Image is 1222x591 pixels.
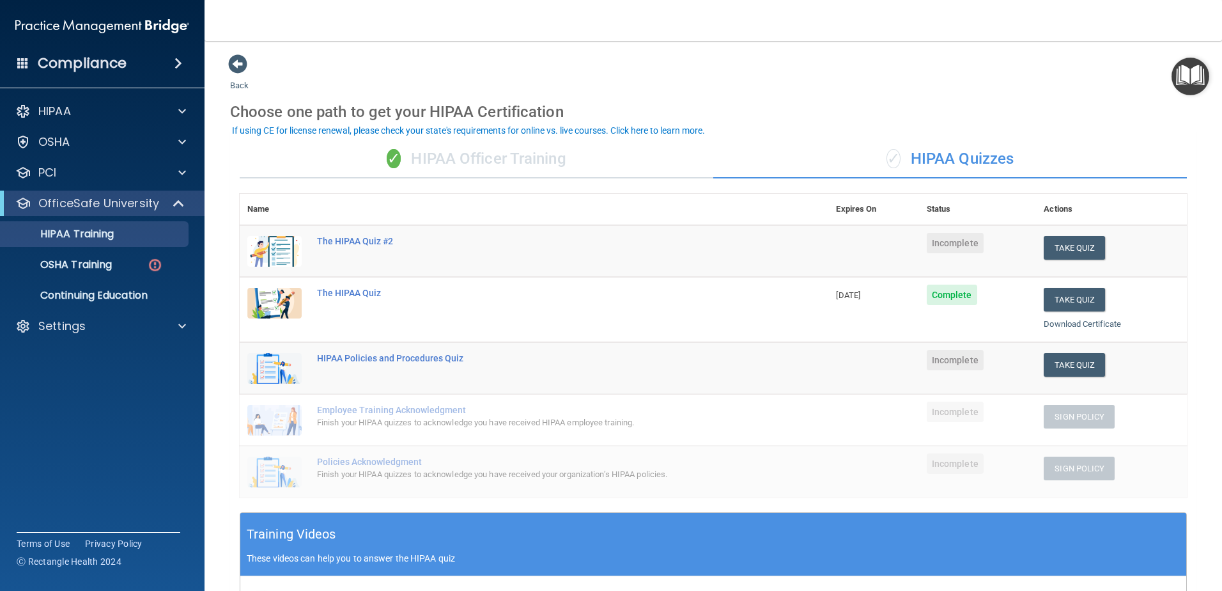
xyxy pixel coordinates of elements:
span: Incomplete [927,350,984,370]
p: OSHA [38,134,70,150]
img: danger-circle.6113f641.png [147,257,163,273]
div: If using CE for license renewal, please check your state's requirements for online vs. live cours... [232,126,705,135]
div: Employee Training Acknowledgment [317,405,764,415]
a: Download Certificate [1044,319,1121,329]
button: Take Quiz [1044,353,1105,377]
h5: Training Videos [247,523,336,546]
button: Take Quiz [1044,236,1105,260]
span: Ⓒ Rectangle Health 2024 [17,555,121,568]
div: The HIPAA Quiz #2 [317,236,764,246]
span: Complete [927,285,977,305]
button: Open Resource Center [1172,58,1209,95]
a: Back [230,65,249,90]
p: Settings [38,319,86,334]
div: Finish your HIPAA quizzes to acknowledge you have received your organization’s HIPAA policies. [317,467,764,482]
div: HIPAA Officer Training [240,140,713,178]
h4: Compliance [38,54,127,72]
p: OfficeSafe University [38,196,159,211]
span: ✓ [886,149,901,168]
th: Name [240,194,309,225]
a: OfficeSafe University [15,196,185,211]
th: Status [919,194,1037,225]
span: Incomplete [927,453,984,474]
a: Settings [15,319,186,334]
p: HIPAA Training [8,228,114,240]
button: Take Quiz [1044,288,1105,311]
p: PCI [38,165,56,180]
p: These videos can help you to answer the HIPAA quiz [247,553,1180,563]
p: OSHA Training [8,258,112,271]
a: HIPAA [15,104,186,119]
span: Incomplete [927,402,984,422]
button: Sign Policy [1044,405,1115,429]
th: Actions [1036,194,1187,225]
span: Incomplete [927,233,984,253]
div: Finish your HIPAA quizzes to acknowledge you have received HIPAA employee training. [317,415,764,430]
div: HIPAA Quizzes [713,140,1187,178]
div: Policies Acknowledgment [317,457,764,467]
a: Terms of Use [17,537,70,550]
button: Sign Policy [1044,457,1115,480]
a: OSHA [15,134,186,150]
p: Continuing Education [8,289,183,302]
span: ✓ [387,149,401,168]
th: Expires On [828,194,918,225]
button: If using CE for license renewal, please check your state's requirements for online vs. live cours... [230,124,707,137]
a: PCI [15,165,186,180]
div: HIPAA Policies and Procedures Quiz [317,353,764,363]
a: Privacy Policy [85,537,143,550]
img: PMB logo [15,13,189,39]
p: HIPAA [38,104,71,119]
div: The HIPAA Quiz [317,288,764,298]
iframe: Drift Widget Chat Controller [1001,500,1207,551]
div: Choose one path to get your HIPAA Certification [230,93,1196,130]
span: [DATE] [836,290,860,300]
